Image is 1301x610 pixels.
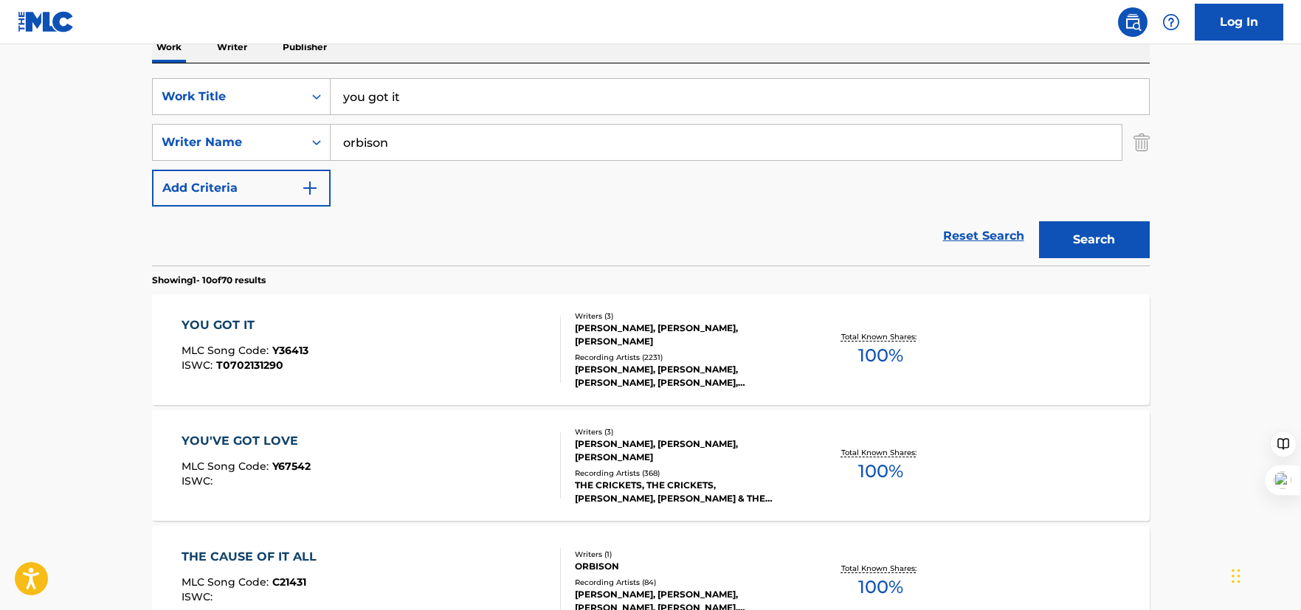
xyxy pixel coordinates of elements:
img: 9d2ae6d4665cec9f34b9.svg [301,179,319,197]
div: YOU'VE GOT LOVE [182,432,311,450]
img: search [1124,13,1142,31]
img: MLC Logo [18,11,75,32]
a: Public Search [1118,7,1148,37]
div: Recording Artists ( 84 ) [575,577,798,588]
img: help [1162,13,1180,31]
button: Search [1039,221,1150,258]
a: YOU GOT ITMLC Song Code:Y36413ISWC:T0702131290Writers (3)[PERSON_NAME], [PERSON_NAME], [PERSON_NA... [152,294,1150,405]
div: Recording Artists ( 2231 ) [575,352,798,363]
span: Y36413 [272,344,308,357]
span: MLC Song Code : [182,344,272,357]
span: ISWC : [182,474,216,488]
span: 100 % [858,342,903,369]
p: Publisher [278,32,331,63]
div: THE CAUSE OF IT ALL [182,548,324,566]
p: Total Known Shares: [841,563,920,574]
iframe: Chat Widget [1227,539,1301,610]
div: Writer Name [162,134,294,151]
p: Writer [213,32,252,63]
div: Writers ( 3 ) [575,426,798,437]
p: Total Known Shares: [841,447,920,458]
span: T0702131290 [216,358,283,372]
span: ISWC : [182,590,216,603]
span: MLC Song Code : [182,460,272,473]
a: YOU'VE GOT LOVEMLC Song Code:Y67542ISWC:Writers (3)[PERSON_NAME], [PERSON_NAME], [PERSON_NAME]Rec... [152,410,1150,521]
div: ORBISON [575,560,798,573]
p: Showing 1 - 10 of 70 results [152,274,266,287]
button: Add Criteria [152,170,331,207]
div: Work Title [162,88,294,105]
div: THE CRICKETS, THE CRICKETS, [PERSON_NAME], [PERSON_NAME] & THE CRICKETS, [PERSON_NAME], [PERSON_N... [575,479,798,505]
span: Y67542 [272,460,311,473]
form: Search Form [152,78,1150,266]
div: YOU GOT IT [182,316,308,334]
span: C21431 [272,575,306,589]
a: Reset Search [936,220,1032,252]
div: Help [1156,7,1186,37]
div: [PERSON_NAME], [PERSON_NAME], [PERSON_NAME] [575,322,798,348]
a: Log In [1195,4,1283,41]
div: Recording Artists ( 368 ) [575,468,798,479]
span: 100 % [858,458,903,485]
div: [PERSON_NAME], [PERSON_NAME], [PERSON_NAME], [PERSON_NAME], [PERSON_NAME] [575,363,798,389]
img: Delete Criterion [1133,124,1150,161]
div: Writers ( 1 ) [575,549,798,560]
span: ISWC : [182,358,216,372]
div: Drag [1232,554,1240,598]
div: [PERSON_NAME], [PERSON_NAME], [PERSON_NAME] [575,437,798,464]
p: Work [152,32,186,63]
span: MLC Song Code : [182,575,272,589]
span: 100 % [858,574,903,600]
div: Writers ( 3 ) [575,311,798,322]
p: Total Known Shares: [841,331,920,342]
